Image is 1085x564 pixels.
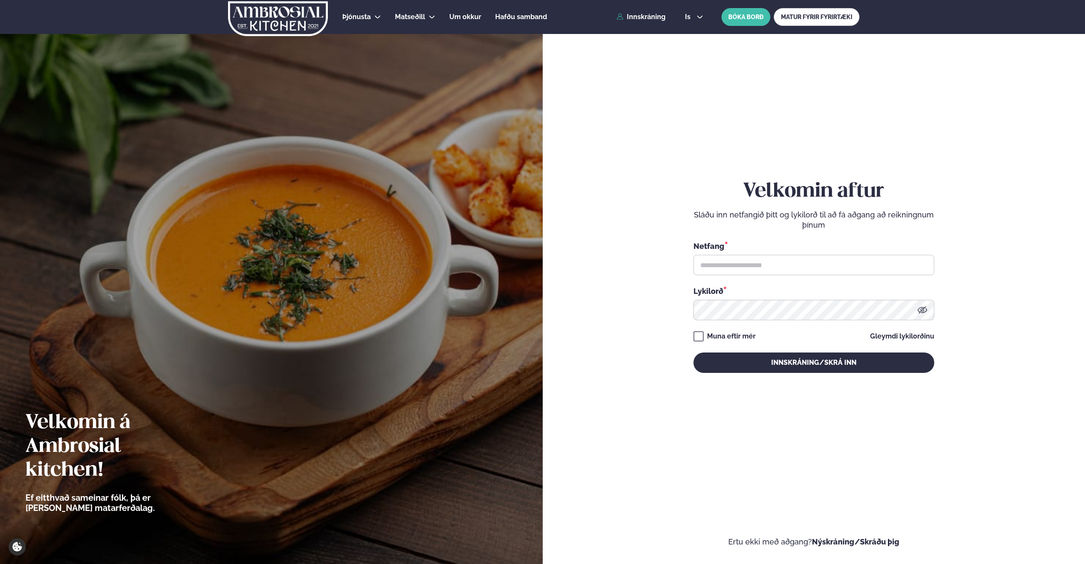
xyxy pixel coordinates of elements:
[25,411,202,482] h2: Velkomin á Ambrosial kitchen!
[8,538,26,556] a: Cookie settings
[693,352,934,373] button: Innskráning/Skrá inn
[342,12,371,22] a: Þjónusta
[449,12,481,22] a: Um okkur
[495,13,547,21] span: Hafðu samband
[870,333,934,340] a: Gleymdi lykilorðinu
[812,537,899,546] a: Nýskráning/Skráðu þig
[495,12,547,22] a: Hafðu samband
[693,240,934,251] div: Netfang
[395,13,425,21] span: Matseðill
[342,13,371,21] span: Þjónusta
[678,14,710,20] button: is
[25,493,202,513] p: Ef eitthvað sameinar fólk, þá er [PERSON_NAME] matarferðalag.
[449,13,481,21] span: Um okkur
[693,285,934,296] div: Lykilorð
[685,14,693,20] span: is
[617,13,665,21] a: Innskráning
[568,537,1060,547] p: Ertu ekki með aðgang?
[395,12,425,22] a: Matseðill
[774,8,860,26] a: MATUR FYRIR FYRIRTÆKI
[693,210,934,230] p: Sláðu inn netfangið þitt og lykilorð til að fá aðgang að reikningnum þínum
[227,1,329,36] img: logo
[693,180,934,203] h2: Velkomin aftur
[721,8,770,26] button: BÓKA BORÐ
